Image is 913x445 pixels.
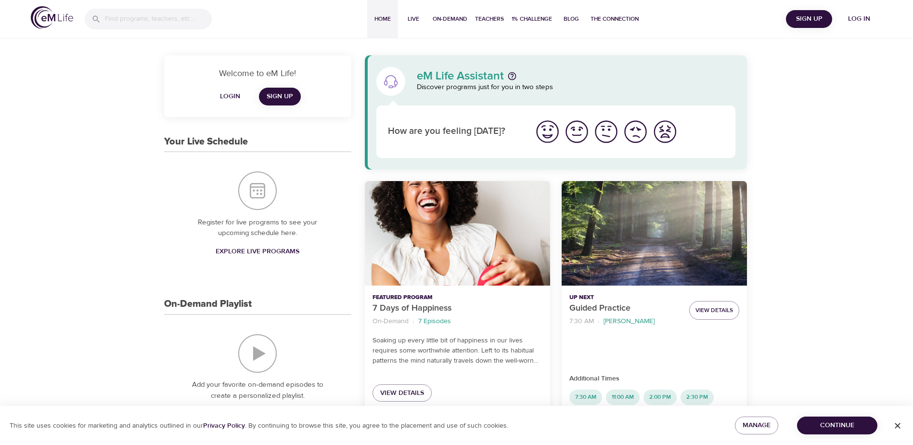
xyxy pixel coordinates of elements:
[606,390,640,405] div: 11:00 AM
[569,302,682,315] p: Guided Practice
[183,217,332,239] p: Register for live programs to see your upcoming schedule here.
[562,117,592,146] button: I'm feeling good
[105,9,212,29] input: Find programs, teachers, etc...
[238,334,277,373] img: On-Demand Playlist
[417,82,736,93] p: Discover programs just for you in two steps
[31,6,73,29] img: logo
[365,181,550,286] button: 7 Days of Happiness
[604,316,655,327] p: [PERSON_NAME]
[562,181,747,286] button: Guided Practice
[735,417,778,434] button: Manage
[373,315,542,328] nav: breadcrumb
[475,14,504,24] span: Teachers
[786,10,832,28] button: Sign Up
[183,380,332,401] p: Add your favorite on-demand episodes to create a personalized playlist.
[164,299,252,310] h3: On-Demand Playlist
[569,374,739,384] p: Additional Times
[805,419,870,432] span: Continue
[238,171,277,210] img: Your Live Schedule
[569,316,594,327] p: 7:30 AM
[591,14,639,24] span: The Connection
[383,74,399,89] img: eM Life Assistant
[215,88,245,105] button: Login
[681,390,714,405] div: 2:30 PM
[652,118,678,145] img: worst
[164,136,248,147] h3: Your Live Schedule
[790,13,828,25] span: Sign Up
[621,117,650,146] button: I'm feeling bad
[176,67,340,80] p: Welcome to eM Life!
[373,302,542,315] p: 7 Days of Happiness
[840,13,878,25] span: Log in
[681,393,714,401] span: 2:30 PM
[643,393,677,401] span: 2:00 PM
[598,315,600,328] li: ·
[622,118,649,145] img: bad
[412,315,414,328] li: ·
[198,405,317,423] a: Explore On-Demand Programs
[388,125,521,139] p: How are you feeling [DATE]?
[560,14,583,24] span: Blog
[373,293,542,302] p: Featured Program
[418,316,451,327] p: 7 Episodes
[836,10,882,28] button: Log in
[593,118,619,145] img: ok
[689,301,739,320] button: View Details
[373,384,432,402] a: View Details
[212,243,303,261] a: Explore Live Programs
[512,14,552,24] span: 1% Challenge
[203,421,245,430] a: Privacy Policy
[695,305,733,315] span: View Details
[433,14,467,24] span: On-Demand
[373,336,542,366] p: Soaking up every little bit of happiness in our lives requires some worthwhile attention. Left to...
[267,91,293,103] span: Sign Up
[533,117,562,146] button: I'm feeling great
[797,417,877,434] button: Continue
[650,117,680,146] button: I'm feeling worst
[373,316,409,327] p: On-Demand
[534,118,561,145] img: great
[219,91,242,103] span: Login
[569,393,602,401] span: 7:30 AM
[606,393,640,401] span: 11:00 AM
[259,88,301,105] a: Sign Up
[569,390,602,405] div: 7:30 AM
[564,118,590,145] img: good
[569,293,682,302] p: Up Next
[592,117,621,146] button: I'm feeling ok
[371,14,394,24] span: Home
[569,315,682,328] nav: breadcrumb
[743,419,771,432] span: Manage
[643,390,677,405] div: 2:00 PM
[417,70,504,82] p: eM Life Assistant
[216,246,299,258] span: Explore Live Programs
[402,14,425,24] span: Live
[380,387,424,399] span: View Details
